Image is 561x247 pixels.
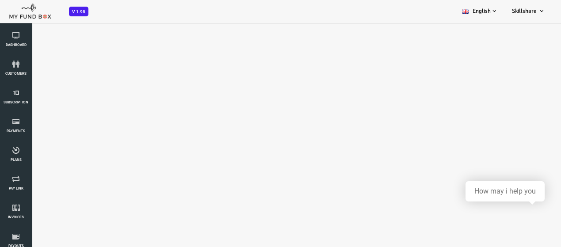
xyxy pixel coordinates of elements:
a: V 1.98 [69,8,88,15]
div: How may i help you [474,187,536,195]
iframe: Launcher button frame [512,198,552,238]
span: V 1.98 [69,7,88,16]
img: mfboff.png [9,1,51,19]
span: Skillshare [512,8,537,15]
